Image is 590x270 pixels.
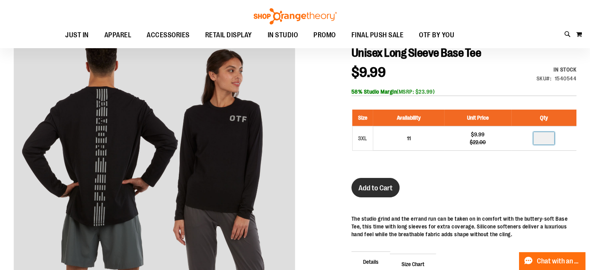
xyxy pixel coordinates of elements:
[205,26,252,44] span: RETAIL DISPLAY
[351,26,404,44] span: FINAL PUSH SALE
[537,258,581,265] span: Chat with an Expert
[519,252,586,270] button: Chat with an Expert
[253,8,338,24] img: Shop Orangetheory
[373,110,444,126] th: Availability
[351,178,400,197] button: Add to Cart
[104,26,131,44] span: APPAREL
[358,184,393,192] span: Add to Cart
[444,110,511,126] th: Unit Price
[351,64,386,80] span: $9.99
[407,135,410,141] span: 11
[536,66,577,73] div: Availability
[147,26,190,44] span: ACCESSORIES
[536,75,552,82] strong: SKU
[351,215,576,238] div: The studio grind and the errand run can be taken on in comfort with the buttery-soft Base Tee, th...
[65,26,89,44] span: JUST IN
[313,26,336,44] span: PROMO
[419,26,454,44] span: OTF BY YOU
[268,26,298,44] span: IN STUDIO
[351,46,481,59] span: Unisex Long Sleeve Base Tee
[511,110,576,126] th: Qty
[448,131,507,138] div: $9.99
[351,88,576,96] div: (MSRP: $23.99)
[351,89,397,95] b: 58% Studio Margin
[448,138,507,146] div: $22.00
[555,75,577,82] div: 1540544
[357,132,369,144] div: 3XL
[352,110,373,126] th: Size
[536,66,577,73] div: In stock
